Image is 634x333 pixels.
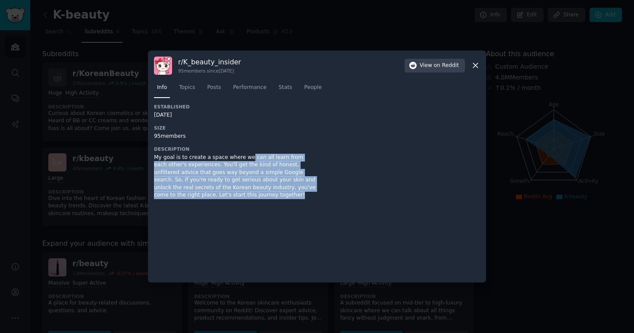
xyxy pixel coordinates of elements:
button: Viewon Reddit [405,59,465,73]
div: My goal is to create a space where we can all learn from each other's experiences. You'll get the... [154,154,317,199]
div: 95 members [154,133,317,140]
span: on Reddit [434,62,459,70]
div: [DATE] [154,111,317,119]
a: People [301,81,325,98]
img: K_beauty_insider [154,57,172,75]
span: Stats [279,84,292,92]
a: Info [154,81,170,98]
span: Posts [207,84,221,92]
a: Topics [176,81,198,98]
a: Posts [204,81,224,98]
h3: Established [154,104,317,110]
a: Stats [276,81,295,98]
a: Performance [230,81,270,98]
h3: Size [154,125,317,131]
h3: Description [154,146,317,152]
span: People [304,84,322,92]
div: 95 members since [DATE] [178,68,241,74]
h3: r/ K_beauty_insider [178,57,241,67]
span: Info [157,84,167,92]
span: Performance [233,84,267,92]
span: Topics [179,84,195,92]
span: View [420,62,459,70]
